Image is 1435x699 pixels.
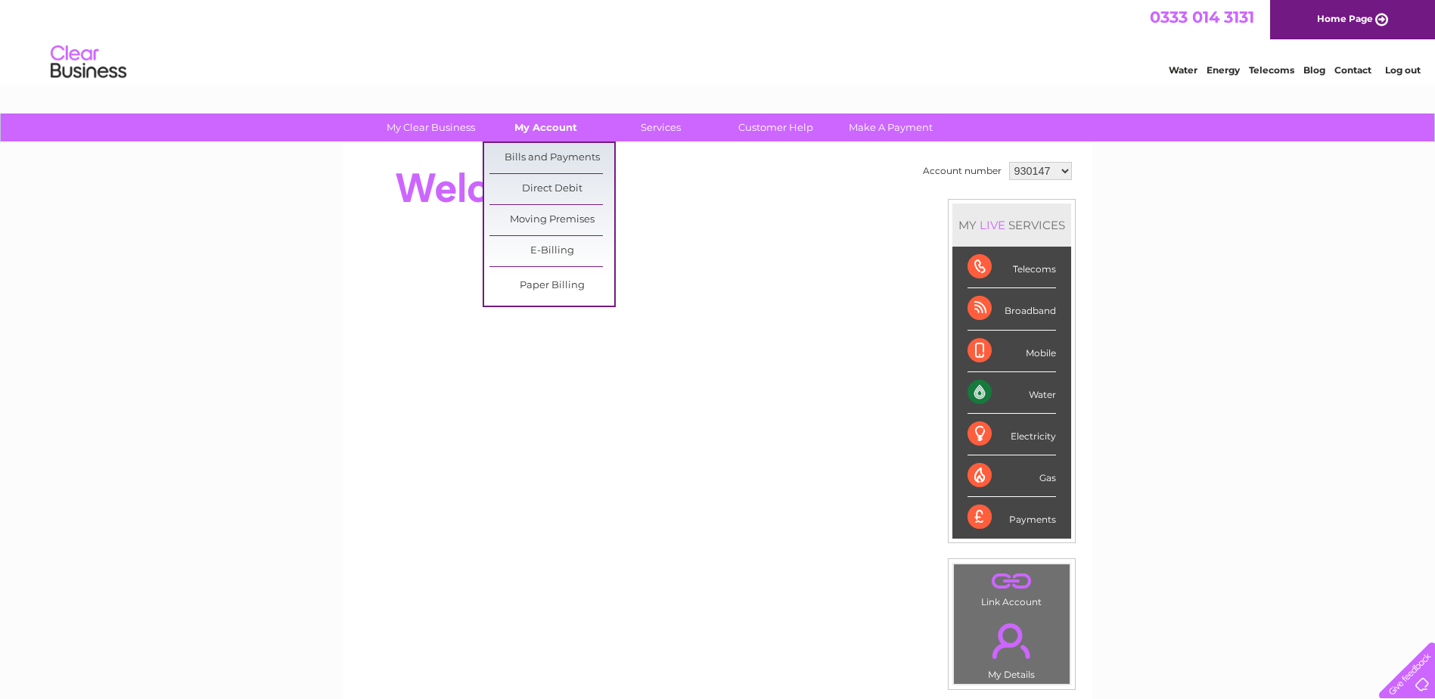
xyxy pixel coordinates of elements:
[1385,64,1421,76] a: Log out
[968,247,1056,288] div: Telecoms
[50,39,127,85] img: logo.png
[489,174,614,204] a: Direct Debit
[968,372,1056,414] div: Water
[958,568,1066,595] a: .
[489,143,614,173] a: Bills and Payments
[1150,8,1254,26] a: 0333 014 3131
[958,614,1066,667] a: .
[968,288,1056,330] div: Broadband
[919,158,1005,184] td: Account number
[828,113,953,141] a: Make A Payment
[953,564,1070,611] td: Link Account
[1207,64,1240,76] a: Energy
[483,113,608,141] a: My Account
[968,455,1056,497] div: Gas
[713,113,838,141] a: Customer Help
[489,236,614,266] a: E-Billing
[968,414,1056,455] div: Electricity
[977,218,1008,232] div: LIVE
[489,205,614,235] a: Moving Premises
[1169,64,1197,76] a: Water
[1249,64,1294,76] a: Telecoms
[1334,64,1371,76] a: Contact
[952,203,1071,247] div: MY SERVICES
[968,331,1056,372] div: Mobile
[1303,64,1325,76] a: Blog
[968,497,1056,538] div: Payments
[953,610,1070,685] td: My Details
[368,113,493,141] a: My Clear Business
[598,113,723,141] a: Services
[489,271,614,301] a: Paper Billing
[361,8,1076,73] div: Clear Business is a trading name of Verastar Limited (registered in [GEOGRAPHIC_DATA] No. 3667643...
